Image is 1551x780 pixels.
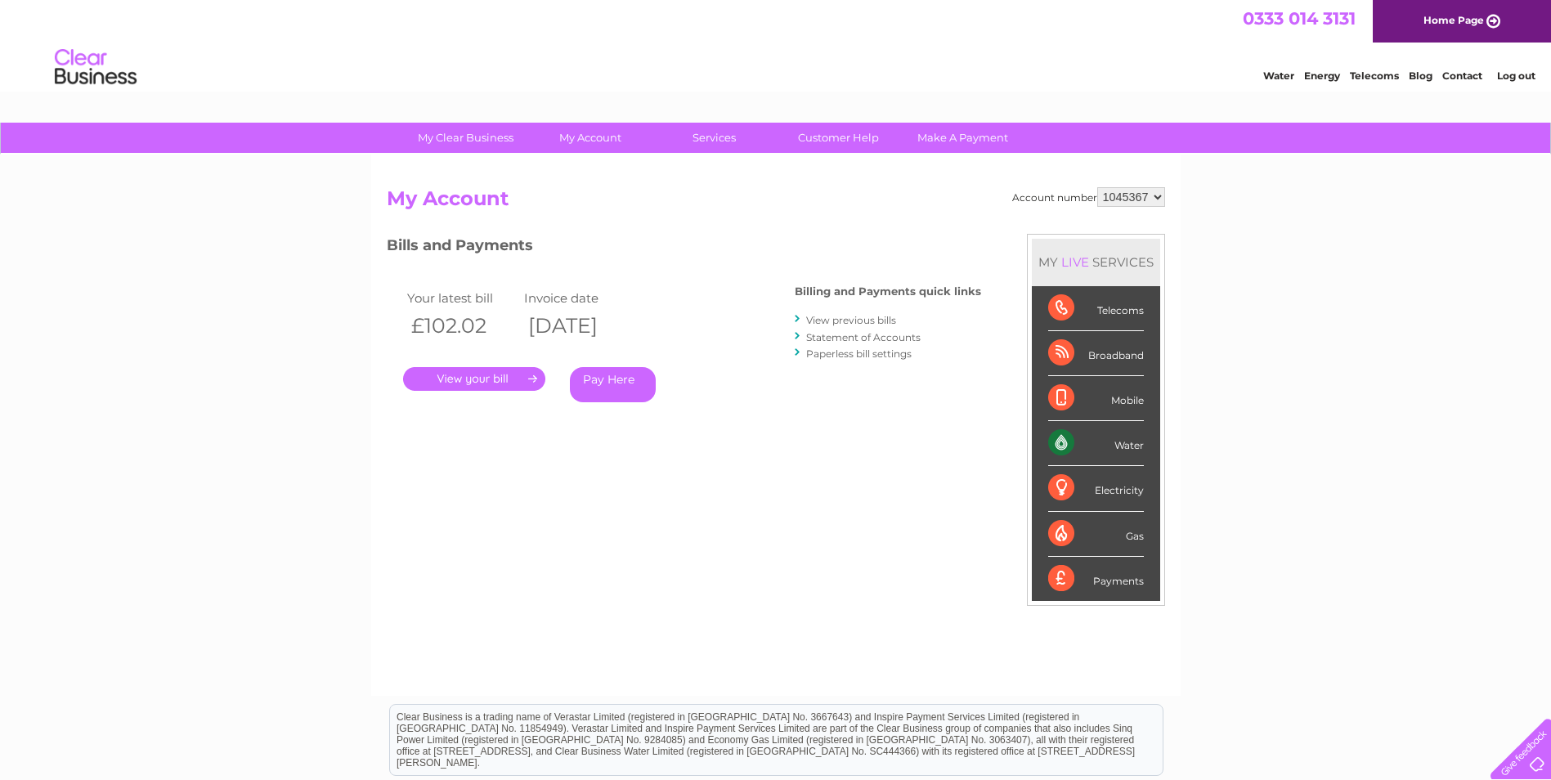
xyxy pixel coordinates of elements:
[1048,466,1144,511] div: Electricity
[1048,286,1144,331] div: Telecoms
[1048,421,1144,466] div: Water
[806,314,896,326] a: View previous bills
[403,287,521,309] td: Your latest bill
[520,309,638,343] th: [DATE]
[522,123,657,153] a: My Account
[403,309,521,343] th: £102.02
[1350,69,1399,82] a: Telecoms
[806,331,921,343] a: Statement of Accounts
[54,43,137,92] img: logo.png
[403,367,545,391] a: .
[795,285,981,298] h4: Billing and Payments quick links
[1442,69,1482,82] a: Contact
[1409,69,1432,82] a: Blog
[1243,8,1356,29] a: 0333 014 3131
[398,123,533,153] a: My Clear Business
[647,123,782,153] a: Services
[895,123,1030,153] a: Make A Payment
[1263,69,1294,82] a: Water
[1048,557,1144,601] div: Payments
[1058,254,1092,270] div: LIVE
[387,187,1165,218] h2: My Account
[390,9,1163,79] div: Clear Business is a trading name of Verastar Limited (registered in [GEOGRAPHIC_DATA] No. 3667643...
[570,367,656,402] a: Pay Here
[1048,512,1144,557] div: Gas
[771,123,906,153] a: Customer Help
[1048,331,1144,376] div: Broadband
[1032,239,1160,285] div: MY SERVICES
[1304,69,1340,82] a: Energy
[387,234,981,262] h3: Bills and Payments
[520,287,638,309] td: Invoice date
[1048,376,1144,421] div: Mobile
[1012,187,1165,207] div: Account number
[806,347,912,360] a: Paperless bill settings
[1497,69,1535,82] a: Log out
